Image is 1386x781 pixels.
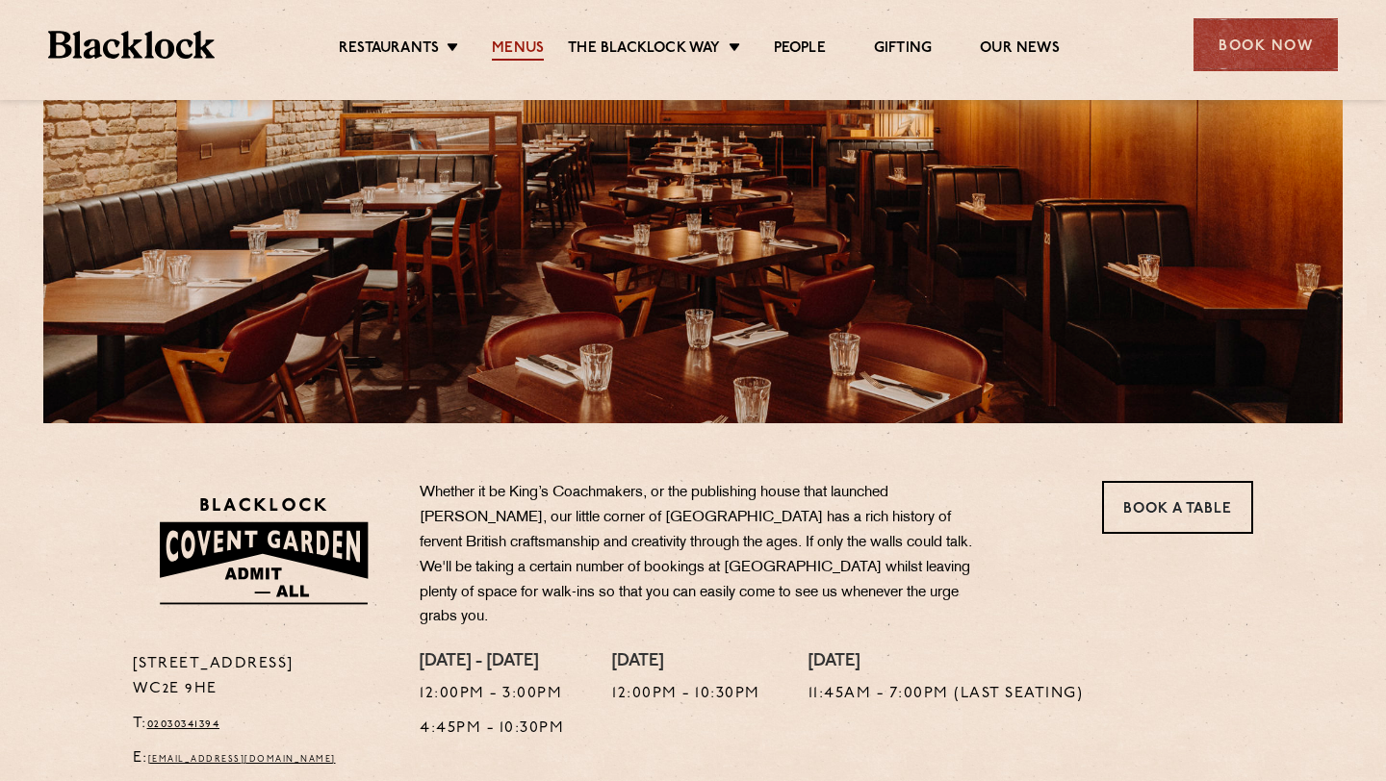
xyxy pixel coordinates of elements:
a: 02030341394 [147,718,220,730]
a: Book a Table [1102,481,1253,534]
h4: [DATE] [808,652,1084,673]
img: BL_Textured_Logo-footer-cropped.svg [48,31,215,59]
h4: [DATE] - [DATE] [420,652,564,673]
p: [STREET_ADDRESS] WC2E 9HE [133,652,392,702]
p: E: [133,746,392,771]
p: 12:00pm - 3:00pm [420,682,564,707]
p: T: [133,712,392,737]
p: Whether it be King’s Coachmakers, or the publishing house that launched [PERSON_NAME], our little... [420,481,988,630]
a: People [774,39,826,61]
p: 11:45am - 7:00pm (Last Seating) [808,682,1084,707]
a: Our News [980,39,1060,61]
a: [EMAIL_ADDRESS][DOMAIN_NAME] [148,755,336,764]
img: BLA_1470_CoventGarden_Website_Solid.svg [133,481,392,620]
p: 4:45pm - 10:30pm [420,717,564,742]
h4: [DATE] [612,652,760,673]
a: Gifting [874,39,932,61]
a: The Blacklock Way [568,39,720,61]
p: 12:00pm - 10:30pm [612,682,760,707]
div: Book Now [1193,18,1338,71]
a: Menus [492,39,544,61]
a: Restaurants [339,39,439,61]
